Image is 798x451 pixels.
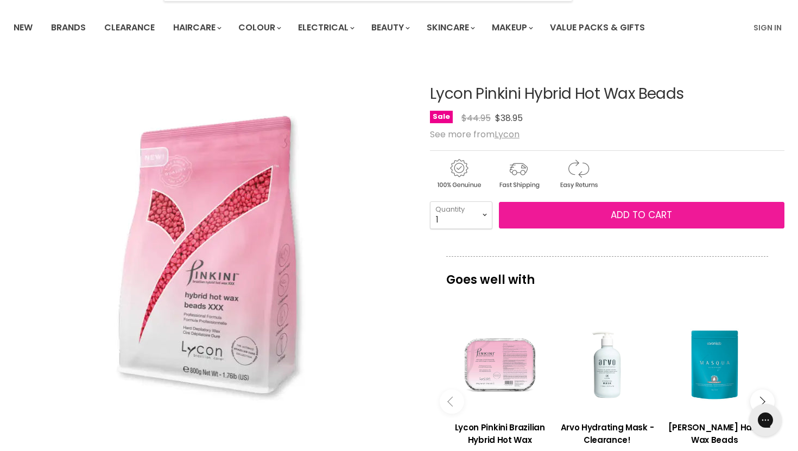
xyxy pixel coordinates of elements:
span: $44.95 [461,112,491,124]
span: See more from [430,128,520,141]
img: genuine.gif [430,157,487,190]
a: Clearance [96,16,163,39]
a: Skincare [419,16,482,39]
a: Electrical [290,16,361,39]
img: shipping.gif [490,157,547,190]
h3: Arvo Hydrating Mask - Clearance! [559,421,656,446]
ul: Main menu [5,12,700,43]
span: Add to cart [611,208,672,221]
img: returns.gif [549,157,607,190]
select: Quantity [430,201,492,228]
h3: [PERSON_NAME] Hard Wax Beads [666,421,763,446]
span: Sale [430,111,453,123]
iframe: Gorgias live chat messenger [744,400,787,440]
a: Haircare [165,16,228,39]
span: $38.95 [495,112,523,124]
h1: Lycon Pinkini Hybrid Hot Wax Beads [430,86,784,103]
a: Brands [43,16,94,39]
button: Add to cart [499,202,784,229]
a: Sign In [747,16,788,39]
a: Lycon [495,128,520,141]
a: Value Packs & Gifts [542,16,653,39]
h3: Lycon Pinkini Brazilian Hybrid Hot Wax [452,421,548,446]
a: Makeup [484,16,540,39]
a: Colour [230,16,288,39]
p: Goes well with [446,256,768,292]
a: New [5,16,41,39]
a: Beauty [363,16,416,39]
